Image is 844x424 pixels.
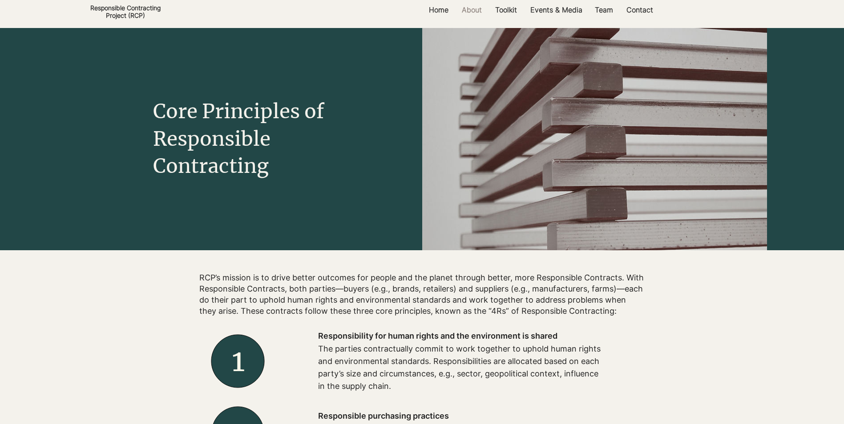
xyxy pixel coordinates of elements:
img: pexels-noahdwilke-68725_edited.jpg [422,28,767,250]
p: The parties contractually commit to work together to uphold human rights and environmental standa... [318,343,603,392]
a: Responsible ContractingProject (RCP) [90,4,161,19]
span: Responsible purchasing practices [318,411,449,420]
span: Responsibility for human rights and the environment is shared [318,331,557,340]
h2: 1 [194,340,283,381]
h2: RCP’s mission is to drive better outcomes for people and the planet through better, more Responsi... [199,272,644,317]
h1: Core Principles of Responsible Contracting [153,98,353,180]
